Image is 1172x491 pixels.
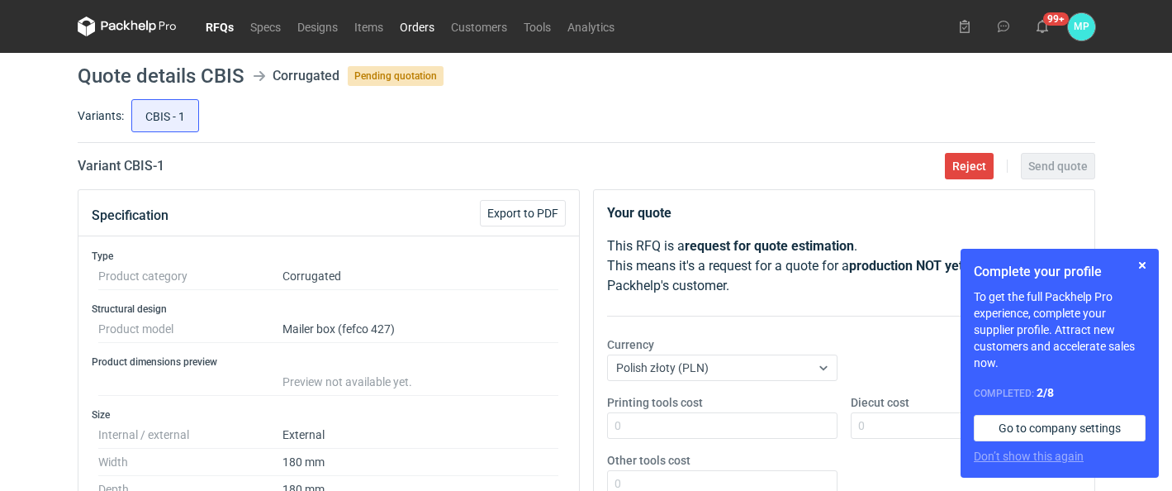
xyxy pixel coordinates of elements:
strong: 2 / 8 [1037,386,1054,399]
div: Martyna Paroń [1068,13,1095,41]
span: Send quote [1028,160,1088,172]
span: Polish złoty (PLN) [616,361,709,374]
a: Specs [242,17,289,36]
label: Variants: [78,107,124,124]
span: Pending quotation [348,66,444,86]
dt: Product category [98,263,282,290]
label: Other tools cost [607,452,690,469]
h3: Size [92,408,566,422]
a: Orders [391,17,443,36]
a: Analytics [559,17,623,36]
p: To get the full Packhelp Pro experience, complete your supplier profile. Attract new customers an... [974,288,1146,371]
button: Don’t show this again [974,448,1084,465]
dt: Product model [98,316,282,343]
button: Specification [92,196,168,236]
strong: production NOT yet approved [849,258,1023,274]
span: Export to PDF [487,207,558,219]
a: Items [346,17,391,36]
label: Printing tools cost [607,394,703,411]
button: Skip for now [1132,255,1152,275]
button: MP [1068,13,1095,41]
strong: Your quote [607,205,671,221]
input: 0 [851,412,1081,439]
a: Designs [289,17,346,36]
div: Completed: [974,384,1146,402]
a: Go to company settings [974,415,1146,441]
h3: Structural design [92,303,566,316]
dt: Internal / external [98,422,282,449]
dd: Corrugated [282,263,559,290]
p: This RFQ is a . This means it's a request for a quote for a by the Packhelp's customer. [607,236,1081,296]
h3: Product dimensions preview [92,355,566,369]
strong: request for quote estimation [685,238,854,254]
span: Preview not available yet. [282,375,412,389]
dt: Width [98,449,282,476]
dd: External [282,422,559,449]
label: CBIS - 1 [131,99,199,132]
dd: 180 mm [282,449,559,476]
svg: Packhelp Pro [78,17,177,36]
button: 99+ [1029,13,1056,40]
h1: Quote details CBIS [78,66,244,86]
input: 0 [607,412,837,439]
button: Export to PDF [480,200,566,226]
h3: Type [92,250,566,263]
label: Currency [607,336,654,353]
a: RFQs [197,17,242,36]
button: Send quote [1021,153,1095,179]
h1: Complete your profile [974,262,1146,282]
dd: Mailer box (fefco 427) [282,316,559,343]
div: Corrugated [273,66,339,86]
button: Reject [945,153,994,179]
span: Reject [952,160,986,172]
a: Tools [515,17,559,36]
h2: Variant CBIS - 1 [78,156,164,176]
a: Customers [443,17,515,36]
label: Diecut cost [851,394,909,411]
